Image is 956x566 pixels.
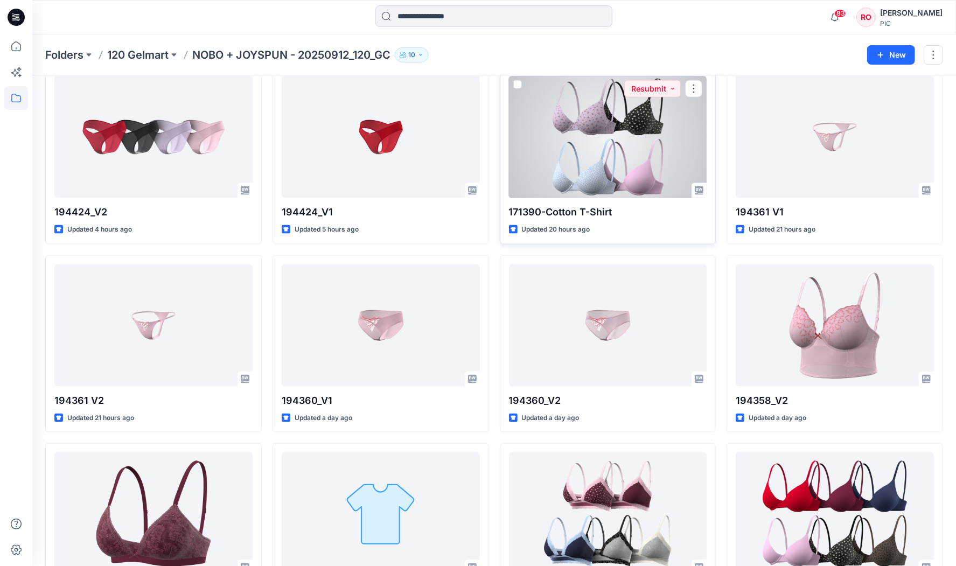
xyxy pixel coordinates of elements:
p: Updated 4 hours ago [67,224,132,235]
a: Folders [45,47,83,62]
a: 194424_V2 [54,76,253,198]
a: 194358_V2 [736,264,934,387]
p: 171390-Cotton T-Shirt [509,205,707,220]
p: Updated a day ago [522,413,580,424]
p: 10 [408,49,415,61]
p: Updated 20 hours ago [522,224,590,235]
div: RO [856,8,876,27]
p: 194360_V2 [509,393,707,408]
a: 171390-Cotton T-Shirt [509,76,707,198]
p: Updated 21 hours ago [67,413,134,424]
p: 194424_V1 [282,205,480,220]
a: 194424_V1 [282,76,480,198]
a: 120 Gelmart [107,47,169,62]
p: NOBO + JOYSPUN - 20250912_120_GC [192,47,390,62]
a: 194360_V2 [509,264,707,387]
p: Updated a day ago [295,413,352,424]
p: 194360_V1 [282,393,480,408]
div: PIC [880,19,943,27]
a: 194360_V1 [282,264,480,387]
p: Updated a day ago [749,413,806,424]
p: Updated 5 hours ago [295,224,359,235]
p: 194361 V2 [54,393,253,408]
button: 10 [395,47,429,62]
div: [PERSON_NAME] [880,6,943,19]
a: 194361 V1 [736,76,934,198]
a: 194361 V2 [54,264,253,387]
button: New [867,45,915,65]
p: 194358_V2 [736,393,934,408]
p: 194424_V2 [54,205,253,220]
span: 83 [834,9,846,18]
p: Updated 21 hours ago [749,224,815,235]
p: 194361 V1 [736,205,934,220]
